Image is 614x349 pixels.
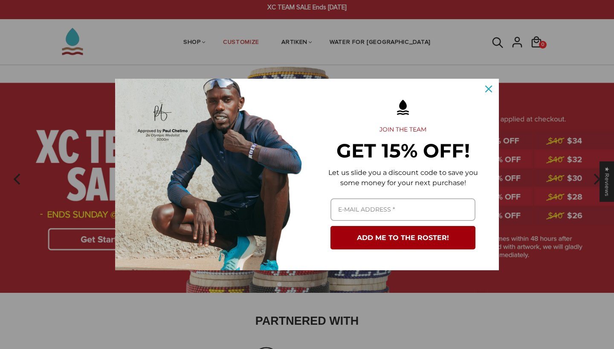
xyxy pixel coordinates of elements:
[321,168,485,188] p: Let us slide you a discount code to save you some money for your next purchase!
[485,86,492,92] svg: close icon
[330,226,475,249] button: ADD ME TO THE ROSTER!
[330,198,475,221] input: Email field
[321,126,485,134] h2: JOIN THE TEAM
[336,139,470,162] strong: GET 15% OFF!
[478,79,499,99] button: Close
